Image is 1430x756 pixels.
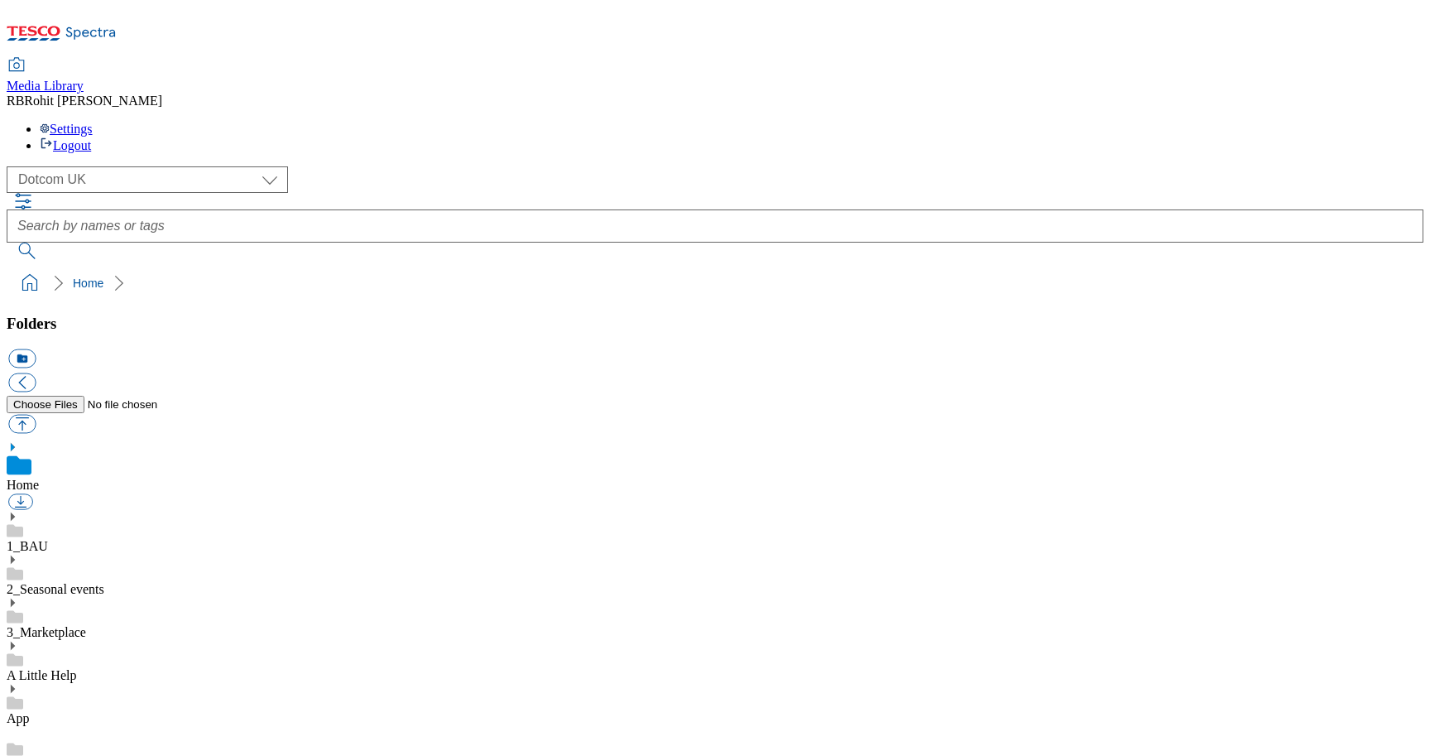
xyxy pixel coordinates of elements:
[7,209,1423,243] input: Search by names or tags
[7,711,30,725] a: App
[7,79,84,93] span: Media Library
[24,94,162,108] span: Rohit [PERSON_NAME]
[7,59,84,94] a: Media Library
[40,138,91,152] a: Logout
[17,270,43,296] a: home
[7,267,1423,299] nav: breadcrumb
[7,315,1423,333] h3: Folders
[7,625,86,639] a: 3_Marketplace
[7,539,48,553] a: 1_BAU
[7,478,39,492] a: Home
[40,122,93,136] a: Settings
[7,582,104,596] a: 2_Seasonal events
[7,94,24,108] span: RB
[73,277,103,290] a: Home
[7,668,76,682] a: A Little Help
